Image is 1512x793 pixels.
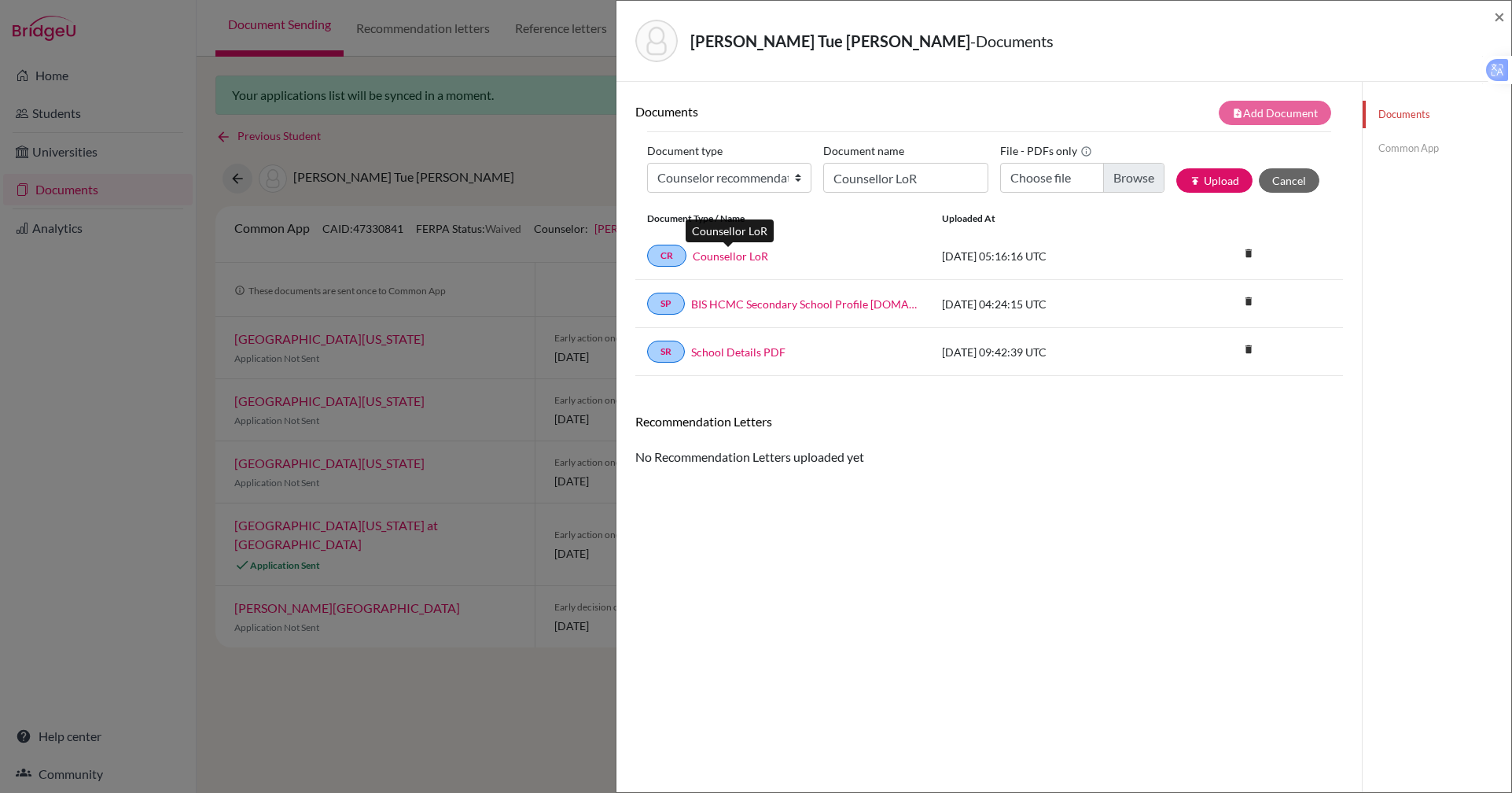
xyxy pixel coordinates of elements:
span: - Documents [970,31,1054,50]
span: × [1494,5,1505,28]
h6: Documents [635,104,989,119]
strong: [PERSON_NAME] Tue [PERSON_NAME] [690,31,970,50]
a: delete [1237,340,1260,361]
label: File - PDFs only [1000,138,1092,163]
button: note_addAdd Document [1219,101,1331,125]
label: Document type [647,138,723,163]
i: delete [1237,242,1260,265]
div: [DATE] 09:42:39 UTC [930,344,1166,360]
div: Counsellor LoR [686,219,774,242]
div: Document Type / Name [635,212,930,226]
a: CR [647,245,686,267]
a: BIS HCMC Secondary School Profile [DOMAIN_NAME]_wide [691,296,918,312]
a: Counsellor LoR [693,248,768,264]
a: Common App [1363,135,1511,162]
a: SR [647,341,685,363]
div: Uploaded at [930,212,1166,226]
i: note_add [1232,108,1243,119]
a: SP [647,293,685,315]
i: publish [1190,175,1201,186]
h6: Recommendation Letters [635,414,1343,429]
button: Close [1494,7,1505,26]
i: delete [1237,337,1260,361]
button: publishUpload [1176,168,1253,193]
a: School Details PDF [691,344,785,360]
a: Documents [1363,101,1511,128]
button: Cancel [1259,168,1319,193]
div: [DATE] 04:24:15 UTC [930,296,1166,312]
label: Document name [823,138,904,163]
div: No Recommendation Letters uploaded yet [635,414,1343,467]
a: delete [1237,292,1260,313]
div: [DATE] 05:16:16 UTC [930,248,1166,264]
i: delete [1237,290,1260,313]
a: delete [1237,244,1260,265]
